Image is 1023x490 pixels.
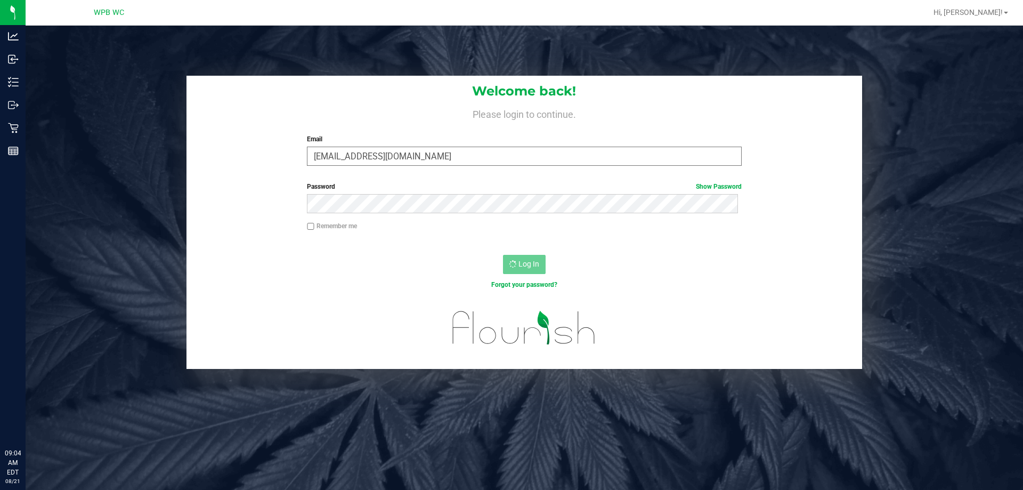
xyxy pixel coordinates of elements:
[8,123,19,133] inline-svg: Retail
[8,31,19,42] inline-svg: Analytics
[491,281,557,288] a: Forgot your password?
[8,146,19,156] inline-svg: Reports
[186,107,862,119] h4: Please login to continue.
[5,477,21,485] p: 08/21
[8,77,19,87] inline-svg: Inventory
[503,255,546,274] button: Log In
[8,100,19,110] inline-svg: Outbound
[186,84,862,98] h1: Welcome back!
[307,134,741,144] label: Email
[696,183,742,190] a: Show Password
[933,8,1003,17] span: Hi, [PERSON_NAME]!
[8,54,19,65] inline-svg: Inbound
[94,8,124,17] span: WPB WC
[440,301,608,355] img: flourish_logo.svg
[5,448,21,477] p: 09:04 AM EDT
[307,221,357,231] label: Remember me
[307,223,314,230] input: Remember me
[518,260,539,268] span: Log In
[307,183,335,190] span: Password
